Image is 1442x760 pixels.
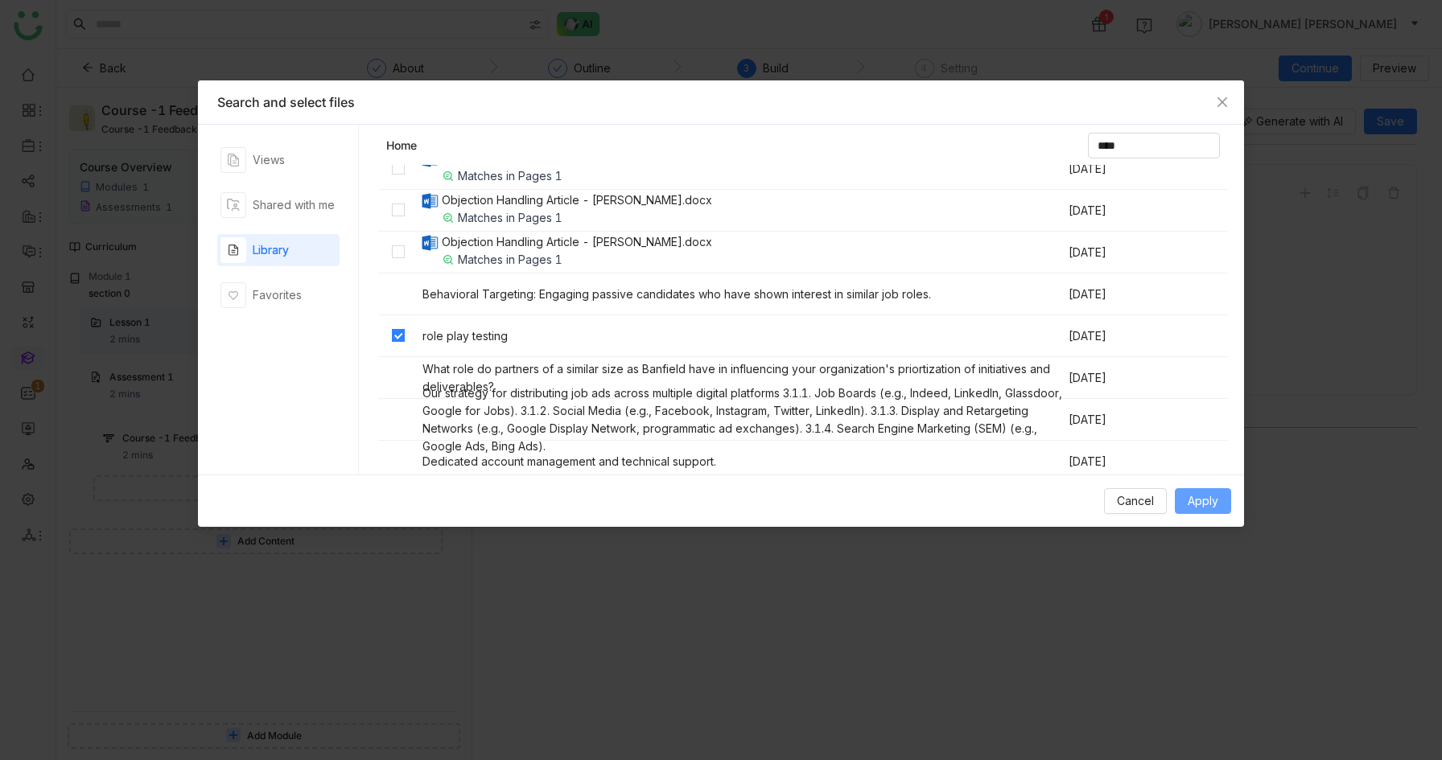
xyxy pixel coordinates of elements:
img: search-match.svg [442,170,455,183]
div: Favorites [253,286,302,304]
div: Objection Handling Article - [PERSON_NAME].docx [442,191,712,209]
button: Apply [1175,488,1231,514]
div: Dedicated account management and technical support. [422,453,716,470]
div: Search and select files [217,93,1225,111]
div: Behavioral Targeting: Engaging passive candidates who have shown interest in similar job roles. [422,286,931,303]
td: [DATE] [1067,273,1188,315]
a: Home [386,138,417,154]
td: [DATE] [1067,315,1188,357]
span: Cancel [1117,492,1154,510]
img: search-match.svg [442,253,455,266]
img: docx.svg [420,191,439,211]
img: docx.svg [420,233,439,253]
div: What role do partners of a similar size as Banfield have in influencing your organization's prior... [422,360,1065,396]
td: [DATE] [1067,399,1188,441]
span: Matches in Pages 1 [458,209,562,227]
td: [DATE] [1067,357,1188,399]
div: Views [253,151,285,169]
button: Cancel [1104,488,1167,514]
div: Our strategy for distributing job ads across multiple digital platforms 3.1.1. Job Boards (e.g., ... [422,384,1065,455]
td: [DATE] [1067,148,1188,190]
img: search-match.svg [442,212,455,224]
div: role play testing [422,327,508,345]
span: Apply [1188,492,1218,510]
span: Matches in Pages 1 [458,251,562,269]
td: [DATE] [1067,190,1188,232]
div: Shared with me [253,196,335,214]
div: Library [253,241,289,259]
td: [DATE] [1067,232,1188,273]
span: Matches in Pages 1 [458,167,562,185]
td: [DATE] [1067,441,1188,483]
div: Objection Handling Article - [PERSON_NAME].docx [442,233,712,251]
button: Close [1201,80,1244,124]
